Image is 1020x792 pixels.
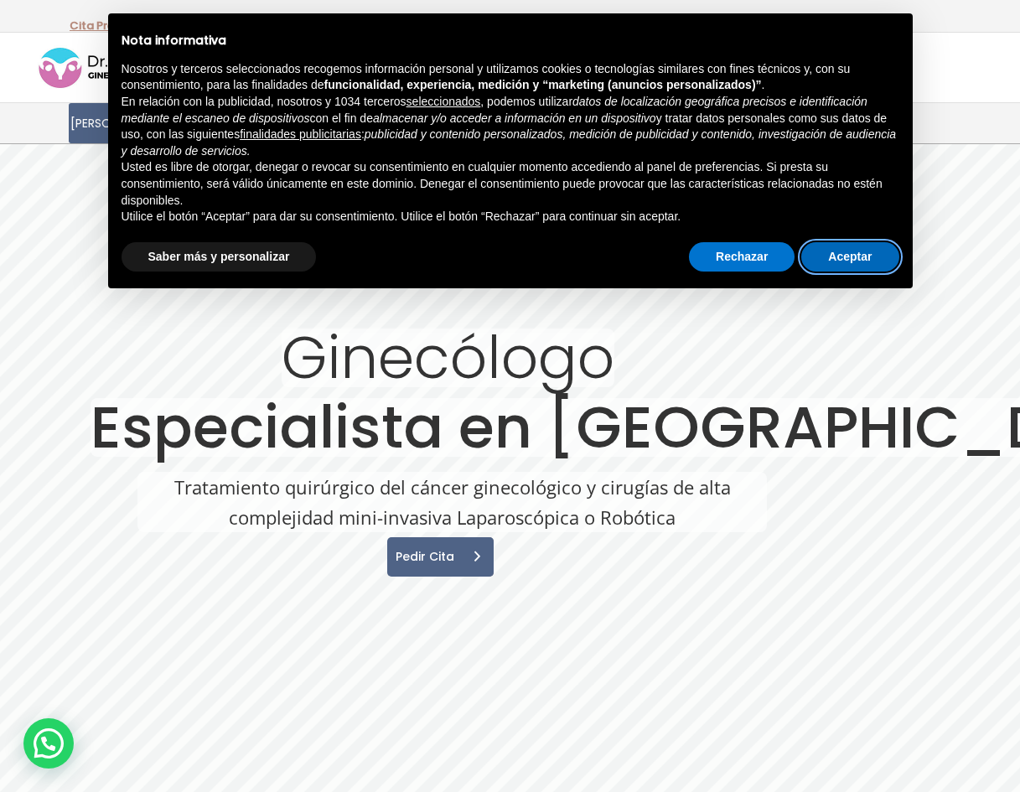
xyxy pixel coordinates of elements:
em: almacenar y/o acceder a información en un dispositivo [373,111,656,125]
span: [PERSON_NAME] [70,114,163,133]
rs-layer: Ginecólogo [282,329,614,387]
span: Pedir Cita [387,551,458,562]
p: Usted es libre de otorgar, denegar o revocar su consentimiento en cualquier momento accediendo al... [122,159,899,209]
button: finalidades publicitarias [240,127,361,143]
a: [PERSON_NAME] [69,103,164,143]
button: Saber más y personalizar [122,242,317,272]
p: Nosotros y terceros seleccionados recogemos información personal y utilizamos cookies o tecnologí... [122,61,899,94]
p: Utilice el botón “Aceptar” para dar su consentimiento. Utilice el botón “Rechazar” para continuar... [122,209,899,225]
a: Cita Previa [70,18,130,34]
strong: funcionalidad, experiencia, medición y “marketing (anuncios personalizados)” [324,78,762,91]
em: datos de localización geográfica precisos e identificación mediante el escaneo de dispositivos [122,95,867,125]
h2: Nota informativa [122,34,899,48]
button: Rechazar [689,242,795,272]
button: Aceptar [801,242,898,272]
p: - [70,15,136,37]
button: seleccionados [406,94,481,111]
rs-layer: Tratamiento quirúrgico del cáncer ginecológico y cirugías de alta complejidad mini-invasiva Lapar... [137,472,767,532]
em: publicidad y contenido personalizados, medición de publicidad y contenido, investigación de audie... [122,127,897,158]
p: En relación con la publicidad, nosotros y 1034 terceros , podemos utilizar con el fin de y tratar... [122,94,899,159]
a: Pedir Cita [387,537,494,577]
